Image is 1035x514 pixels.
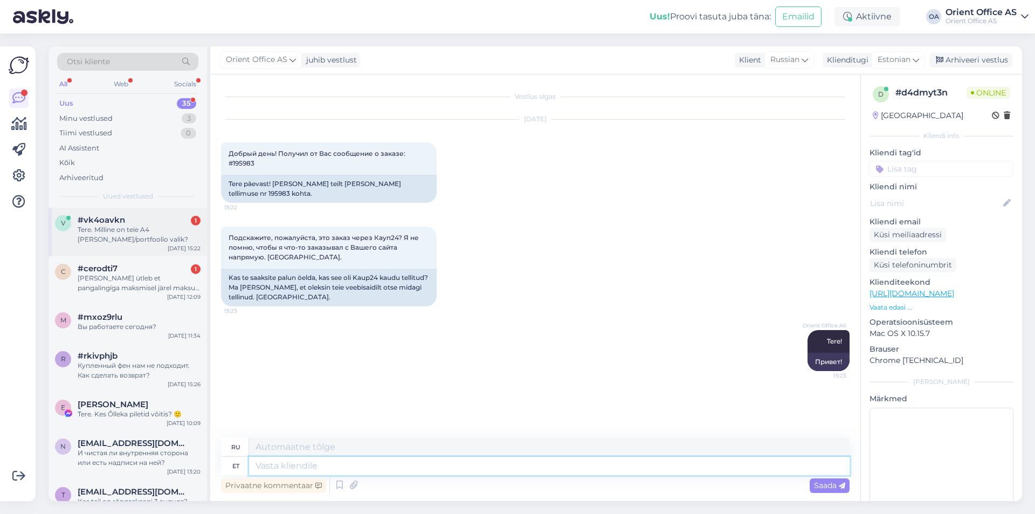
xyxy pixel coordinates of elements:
div: Orient Office AS [946,8,1017,17]
div: [GEOGRAPHIC_DATA] [873,110,963,121]
div: 35 [177,98,196,109]
div: Vestlus algas [221,92,850,101]
span: Estonian [878,54,910,66]
div: Web [112,77,130,91]
a: [URL][DOMAIN_NAME] [870,289,954,298]
span: Russian [770,54,799,66]
p: Märkmed [870,393,1013,405]
div: juhib vestlust [302,54,357,66]
div: Küsi telefoninumbrit [870,258,956,272]
div: Privaatne kommentaar [221,478,326,493]
span: #cerodti7 [78,264,118,273]
div: [DATE] 11:34 [168,332,201,340]
p: Operatsioonisüsteem [870,317,1013,328]
div: Aktiivne [834,7,900,26]
div: Orient Office AS [946,17,1017,25]
p: Kliendi email [870,216,1013,228]
span: n [60,442,66,450]
div: OA [926,9,941,24]
p: Mac OS X 10.15.7 [870,328,1013,339]
div: Tiimi vestlused [59,128,112,139]
span: Tere! [827,337,842,345]
p: Vaata edasi ... [870,303,1013,312]
span: Orient Office AS [226,54,287,66]
span: r [61,355,66,363]
span: #rkivphjb [78,351,118,361]
p: Kliendi tag'id [870,147,1013,159]
span: 15:23 [224,307,265,315]
div: 1 [191,216,201,225]
p: Kliendi nimi [870,181,1013,193]
div: Klienditugi [823,54,868,66]
div: [DATE] 15:22 [168,244,201,252]
a: Orient Office ASOrient Office AS [946,8,1029,25]
div: Привет! [808,353,850,371]
div: Tere. Milline on teie A4 [PERSON_NAME]/portfoolio valik? [78,225,201,244]
span: Orient Office AS [803,321,846,330]
span: 15:23 [806,372,846,380]
div: All [57,77,70,91]
p: Chrome [TECHNICAL_ID] [870,355,1013,366]
span: E [61,403,65,412]
span: Подскажите, пожалуйста, это заказ через Кауп24? Я не помню, чтобы я что-то заказывал с Вашего сай... [229,234,420,261]
div: # d4dmyt3n [895,86,967,99]
div: Tere. Kes Õlleka piletid võitis? 🙂 [78,409,201,419]
p: Klienditeekond [870,277,1013,288]
span: timakova.katrin@gmail.com [78,487,190,497]
span: Eva-Maria Virnas [78,400,148,409]
span: v [61,219,65,227]
div: Küsi meiliaadressi [870,228,946,242]
p: Kliendi telefon [870,246,1013,258]
img: Askly Logo [9,55,29,76]
div: [DATE] 13:20 [167,468,201,476]
div: Proovi tasuta juba täna: [650,10,771,23]
div: [DATE] 10:09 [167,419,201,427]
div: AI Assistent [59,143,99,154]
span: t [61,491,65,499]
span: Uued vestlused [103,191,153,201]
input: Lisa nimi [870,197,1001,209]
div: Вы работаете сегодня? [78,322,201,332]
div: Minu vestlused [59,113,113,124]
div: Tere päevast! [PERSON_NAME] teilt [PERSON_NAME] tellimuse nr 195983 kohta. [221,175,437,203]
span: Online [967,87,1010,99]
div: И чистая ли внутренняя сторона или есть надписи на ней? [78,448,201,468]
span: m [60,316,66,324]
p: Brauser [870,344,1013,355]
div: Arhiveeri vestlus [929,53,1012,67]
span: #vk4oavkn [78,215,125,225]
div: Uus [59,98,73,109]
span: Saada [814,481,845,490]
div: [PERSON_NAME] ütleb et pangalingiga maksmisel järel maksu summa mingi peab olema 100 EUR vms. Ma ... [78,273,201,293]
div: et [232,457,239,475]
div: Kas teil on rõngaskaani 3 auguga? [78,497,201,506]
div: Arhiveeritud [59,173,103,183]
div: [DATE] [221,114,850,124]
div: [DATE] 12:09 [167,293,201,301]
div: 1 [191,264,201,274]
span: Otsi kliente [67,56,110,67]
b: Uus! [650,11,670,22]
div: 0 [181,128,196,139]
div: ru [231,438,240,456]
div: Kõik [59,157,75,168]
span: #mxoz9rlu [78,312,122,322]
div: Kliendi info [870,131,1013,141]
div: Klient [735,54,761,66]
div: Купленный фен нам не подходит. Как сделать возврат? [78,361,201,380]
div: Socials [172,77,198,91]
input: Lisa tag [870,161,1013,177]
div: [DATE] 15:26 [168,380,201,388]
div: 3 [182,113,196,124]
span: 15:22 [224,203,265,211]
button: Emailid [775,6,822,27]
div: Kas te saaksite palun öelda, kas see oli Kaup24 kaudu tellitud? Ma [PERSON_NAME], et oleksin teie... [221,269,437,306]
span: Добрый день! Получил от Вас сообщение о заказе: #195983 [229,149,407,167]
div: [PERSON_NAME] [870,377,1013,387]
span: d [878,90,884,98]
span: natalyamam3@gmail.com [78,438,190,448]
span: c [61,268,66,276]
